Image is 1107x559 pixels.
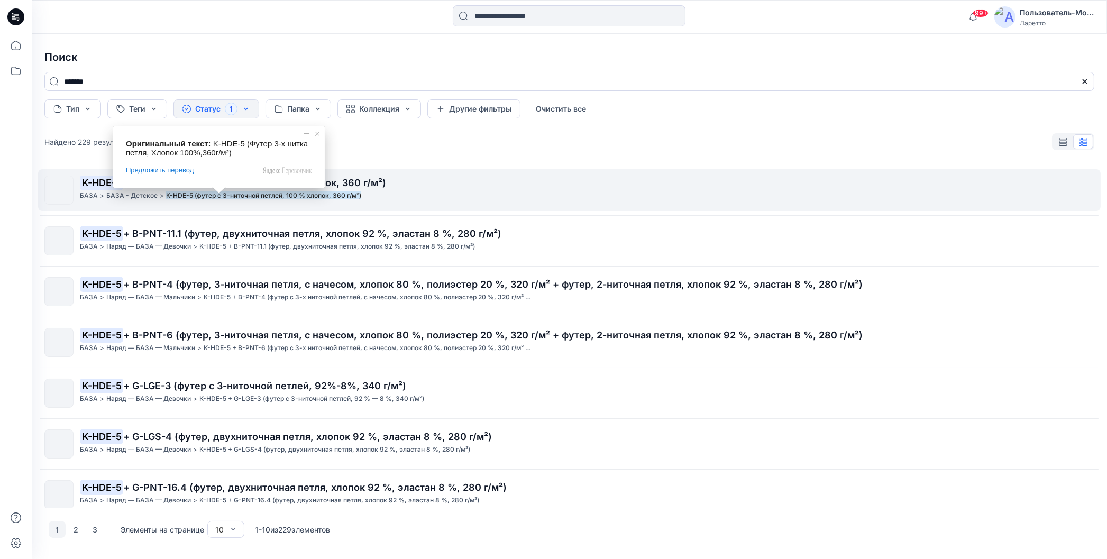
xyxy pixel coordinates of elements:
[973,9,989,17] span: 99+
[204,343,533,354] p: K-HDE-5 + B-PNT-6 (футер с 3-х ниточной петлей, с начесом, хлопок 80 %, полиэстер 20 %, 320 г/м² ...
[100,241,104,252] p: >
[126,139,211,148] span: Оригинальный текст:
[100,190,104,201] p: >
[173,99,259,118] button: Статус1
[80,293,98,301] ya-tr-span: БАЗА
[106,344,195,352] ya-tr-span: Наряд — БАЗА — Мальчики
[123,380,406,391] ya-tr-span: + G-LGE-3 (футер с 3-ниточной петлей, 92%-8%, 340 г/м²)
[262,525,270,534] ya-tr-span: 10
[126,166,194,175] span: Предложить перевод
[270,525,278,534] ya-tr-span: из
[80,190,98,201] p: БАЗА
[291,525,330,534] ya-tr-span: элементов
[278,525,291,534] ya-tr-span: 229
[100,292,104,303] p: >
[259,525,262,534] ya-tr-span: -
[1020,19,1046,27] ya-tr-span: Ларетто
[193,495,197,506] p: >
[80,242,98,250] ya-tr-span: БАЗА
[80,292,98,303] p: БАЗА
[126,139,310,157] span: K-HDE-5 (Футер 3-х нитка петля, Хлопок 100%,360г/м²)
[100,444,104,455] p: >
[123,431,492,442] ya-tr-span: + G-LGS-4 (футер, двухниточная петля, хлопок 92 %, эластан 8 %, 280 г/м²)
[199,495,479,506] p: K-HDE-5 + G-PNT-16.4 (футер, двухниточная петля, хлопок 92 %, эластан 8 %, 280 г/м²)
[166,191,361,199] ya-tr-span: K-HDE-5 (футер с 3-ниточной петлей, 100 % хлопок, 360 г/м²)
[100,393,104,405] p: >
[38,474,1101,516] a: K-HDE-5+ G-PNT-16.4 (футер, двухниточная петля, хлопок 92 %, эластан 8 %, 280 г/м²)БАЗА>Наряд — Б...
[82,431,122,442] ya-tr-span: K-HDE-5
[106,293,195,301] ya-tr-span: Наряд — БАЗА — Мальчики
[994,6,1015,28] img: аватар
[38,423,1101,465] a: K-HDE-5+ G-LGS-4 (футер, двухниточная петля, хлопок 92 %, эластан 8 %, 280 г/м²)БАЗА>Наряд — БАЗА...
[199,242,475,250] ya-tr-span: K-HDE-5 + B-PNT-11.1 (футер, двухниточная петля, хлопок 92 %, эластан 8 %, 280 г/м²)
[337,99,421,118] button: Коллекция
[82,177,122,188] ya-tr-span: K-HDE-5
[427,99,520,118] button: Другие фильтры
[199,444,470,455] p: K-HDE-5 + G-LGS-4 (футер, двухниточная петля, хлопок 92 %, эластан 8 %, 280 г/м²)
[106,190,158,201] p: БАЗА - Детское
[80,241,98,252] p: БАЗА
[215,524,224,535] div: 10
[100,343,104,354] p: >
[197,343,202,354] p: >
[536,103,586,115] ya-tr-span: Очистить все
[106,343,195,354] p: Наряд — БАЗА — Мальчики
[106,495,191,506] p: Наряд — БАЗА — Девочки
[38,169,1101,211] a: K-HDE-5(Футер с 3-хниточной петлей, 100 % хлопок, 360 г/м²)БАЗА>БАЗА - Детское>K-HDE-5 (футер с 3...
[204,292,533,303] p: K-HDE-5 + B-PNT-4 (футер с 3-х ниточной петлей, с начесом, хлопок 80 %, полиэстер 20 %, 320 г/м² ...
[82,228,122,239] ya-tr-span: K-HDE-5
[44,99,101,118] button: Тип
[193,444,197,455] p: >
[80,343,98,354] p: БАЗА
[80,393,98,405] p: БАЗА
[106,191,158,199] ya-tr-span: БАЗА - Детское
[93,138,137,146] ya-tr-span: результатов
[123,329,863,341] ya-tr-span: + B-PNT-6 (футер, 3-ниточная петля, с начесом, хлопок 80 %, полиэстер 20 %, 320 г/м² + футер, 2-н...
[123,279,863,290] ya-tr-span: + B-PNT-4 (футер, 3-ниточная петля, с начесом, хлопок 80 %, полиэстер 20 %, 320 г/м² + футер, 2-н...
[80,496,98,504] ya-tr-span: БАЗА
[38,220,1101,262] a: K-HDE-5+ B-PNT-11.1 (футер, двухниточная петля, хлопок 92 %, эластан 8 %, 280 г/м²)БАЗА>Наряд — Б...
[193,241,197,252] p: >
[107,99,167,118] button: Теги
[106,393,191,405] p: Наряд — БАЗА — Девочки
[80,344,98,352] ya-tr-span: БАЗА
[106,292,195,303] p: Наряд — БАЗА — Мальчики
[68,521,85,538] button: 2
[106,395,191,402] ya-tr-span: Наряд — БАЗА — Девочки
[87,521,104,538] button: 3
[123,228,501,239] ya-tr-span: + B-PNT-11.1 (футер, двухниточная петля, хлопок 92 %, эластан 8 %, 280 г/м²)
[49,521,66,538] button: 1
[82,482,122,493] ya-tr-span: K-HDE-5
[106,444,191,455] p: Наряд — БАЗА — Девочки
[80,191,98,199] ya-tr-span: БАЗА
[160,190,164,201] p: >
[199,241,475,252] p: K-HDE-5 + B-PNT-11.1 (футер, двухниточная петля, хлопок 92 %, эластан 8 %, 280 г/м²)
[80,444,98,455] p: БАЗА
[204,293,739,301] ya-tr-span: K-HDE-5 + B-PNT-4 (футер с 3-х ниточной петлей, с начесом, хлопок 80 %, полиэстер 20 %, 320 г/м² ...
[44,138,91,146] ya-tr-span: Найдено 229
[199,496,479,504] ya-tr-span: K-HDE-5 + G-PNT-16.4 (футер, двухниточная петля, хлопок 92 %, эластан 8 %, 280 г/м²)
[106,241,191,252] p: Наряд — БАЗА — Девочки
[106,242,191,250] ya-tr-span: Наряд — БАЗА — Девочки
[166,190,361,201] p: K-HDE-5 (футер с 3-ниточной петлей, 100 % хлопок, 360 г/м²)
[193,393,197,405] p: >
[80,495,98,506] p: БАЗА
[266,99,331,118] button: Папка
[82,380,122,391] ya-tr-span: K-HDE-5
[199,393,424,405] p: K-HDE-5 + G-LGE-3 (футер с 3-ниточной петлей, 92 % — 8 %, 340 г/м²)
[38,271,1101,313] a: K-HDE-5+ B-PNT-4 (футер, 3-ниточная петля, с начесом, хлопок 80 %, полиэстер 20 %, 320 г/м² + фут...
[100,495,104,506] p: >
[38,372,1101,414] a: K-HDE-5+ G-LGE-3 (футер с 3-ниточной петлей, 92%-8%, 340 г/м²)БАЗА>Наряд — БАЗА — Девочки>K-HDE-5...
[106,445,191,453] ya-tr-span: Наряд — БАЗА — Девочки
[527,99,595,118] button: Очистить все
[82,279,122,290] ya-tr-span: K-HDE-5
[82,329,122,341] ya-tr-span: K-HDE-5
[80,395,98,402] ya-tr-span: БАЗА
[255,525,259,534] ya-tr-span: 1
[38,322,1101,363] a: K-HDE-5+ B-PNT-6 (футер, 3-ниточная петля, с начесом, хлопок 80 %, полиэстер 20 %, 320 г/м² + фут...
[106,496,191,504] ya-tr-span: Наряд — БАЗА — Девочки
[449,103,511,115] ya-tr-span: Другие фильтры
[80,445,98,453] ya-tr-span: БАЗА
[199,445,470,453] ya-tr-span: K-HDE-5 + G-LGS-4 (футер, двухниточная петля, хлопок 92 %, эластан 8 %, 280 г/м²)
[123,482,507,493] ya-tr-span: + G-PNT-16.4 (футер, двухниточная петля, хлопок 92 %, эластан 8 %, 280 г/м²)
